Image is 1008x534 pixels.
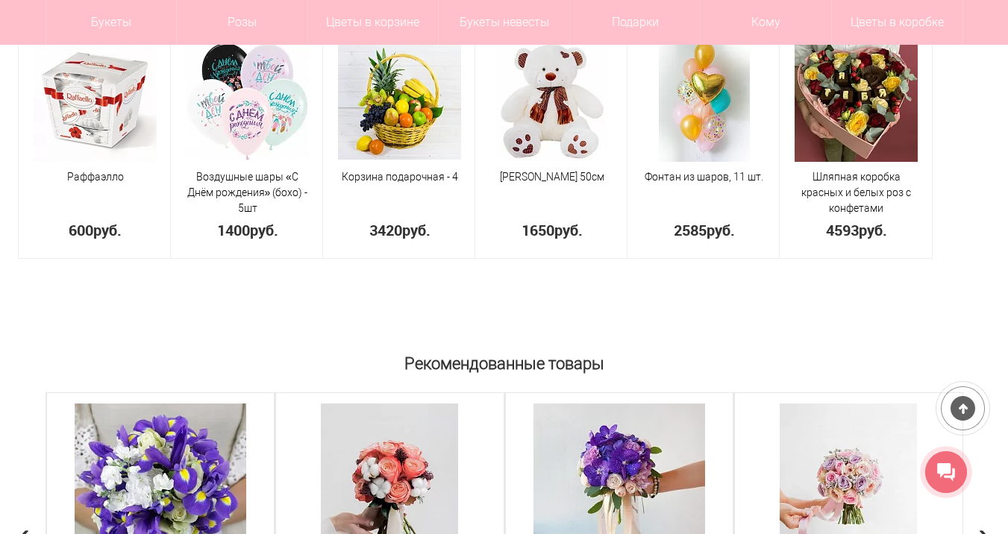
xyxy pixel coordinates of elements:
span: руб. [93,220,122,240]
a: Шляпная коробка красных и белых роз с конфетами [801,171,911,214]
span: 3420 [369,220,402,240]
span: 2585 [674,220,707,240]
span: руб. [402,220,431,240]
a: Воздушные шары «С Днём рождения» (бохо) - 5шт [187,171,308,214]
span: руб. [707,220,735,240]
span: 1650 [522,220,554,240]
h2: Рекомендованные товары [46,348,963,373]
span: 1400 [217,220,250,240]
img: Шляпная коробка красных и белых роз с конфетами [795,39,918,162]
span: руб. [250,220,278,240]
img: Воздушные шары «С Днём рождения» (бохо) - 5шт [186,39,309,162]
img: Фонтан из шаров, 11 шт. [659,39,750,162]
img: Медведь Тони 50см [496,39,608,162]
img: Раффаэлло [34,39,157,162]
a: Фонтан из шаров, 11 шт. [645,171,763,183]
span: 4593 [826,220,859,240]
a: Корзина подарочная - 4 [342,171,458,183]
a: Раффаэлло [67,171,124,183]
img: Корзина подарочная - 4 [338,42,461,160]
span: руб. [859,220,887,240]
span: 600 [69,220,93,240]
a: [PERSON_NAME] 50см [500,171,604,183]
span: руб. [554,220,583,240]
